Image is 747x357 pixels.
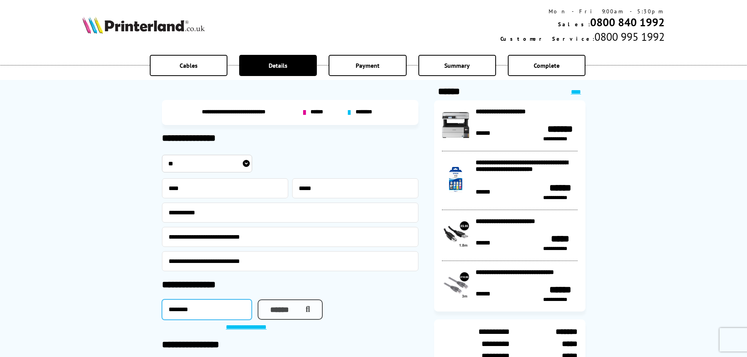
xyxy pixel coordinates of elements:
[594,29,665,44] span: 0800 995 1992
[500,8,665,15] div: Mon - Fri 9:00am - 5:30pm
[590,15,665,29] a: 0800 840 1992
[500,35,594,42] span: Customer Service:
[558,21,590,28] span: Sales:
[180,62,198,69] span: Cables
[444,62,470,69] span: Summary
[82,16,205,34] img: Printerland Logo
[356,62,380,69] span: Payment
[534,62,560,69] span: Complete
[269,62,287,69] span: Details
